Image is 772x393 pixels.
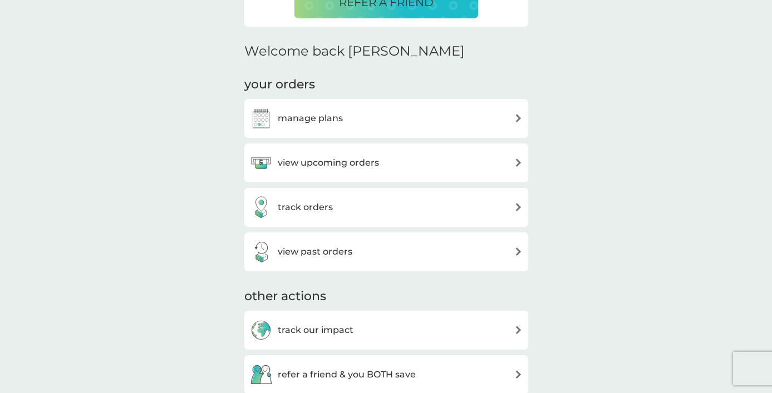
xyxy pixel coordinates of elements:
[244,76,315,93] h3: your orders
[244,288,326,305] h3: other actions
[514,247,523,256] img: arrow right
[278,111,343,126] h3: manage plans
[514,114,523,122] img: arrow right
[514,326,523,334] img: arrow right
[514,158,523,167] img: arrow right
[278,323,353,337] h3: track our impact
[278,367,416,382] h3: refer a friend & you BOTH save
[514,370,523,379] img: arrow right
[278,200,333,215] h3: track orders
[278,156,379,170] h3: view upcoming orders
[278,245,352,259] h3: view past orders
[514,203,523,211] img: arrow right
[244,43,465,59] h2: Welcome back [PERSON_NAME]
